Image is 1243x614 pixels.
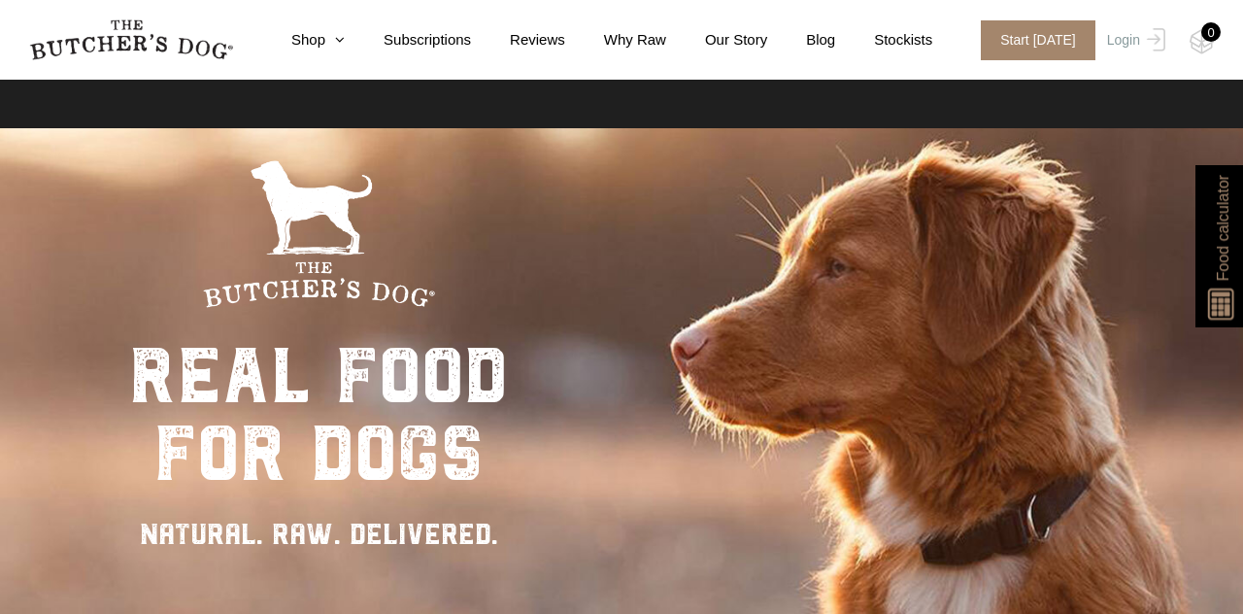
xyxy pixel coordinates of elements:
a: Stockists [835,29,932,51]
a: Reviews [471,29,565,51]
a: Why Raw [565,29,666,51]
span: Food calculator [1211,175,1234,281]
a: Blog [767,29,835,51]
img: TBD_Cart-Empty.png [1190,29,1214,54]
div: real food for dogs [129,337,508,493]
a: Subscriptions [345,29,471,51]
a: Shop [252,29,345,51]
a: Start [DATE] [961,20,1102,60]
span: Start [DATE] [981,20,1095,60]
div: NATURAL. RAW. DELIVERED. [129,512,508,556]
a: Login [1102,20,1165,60]
a: Our Story [666,29,767,51]
div: 0 [1201,22,1221,42]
